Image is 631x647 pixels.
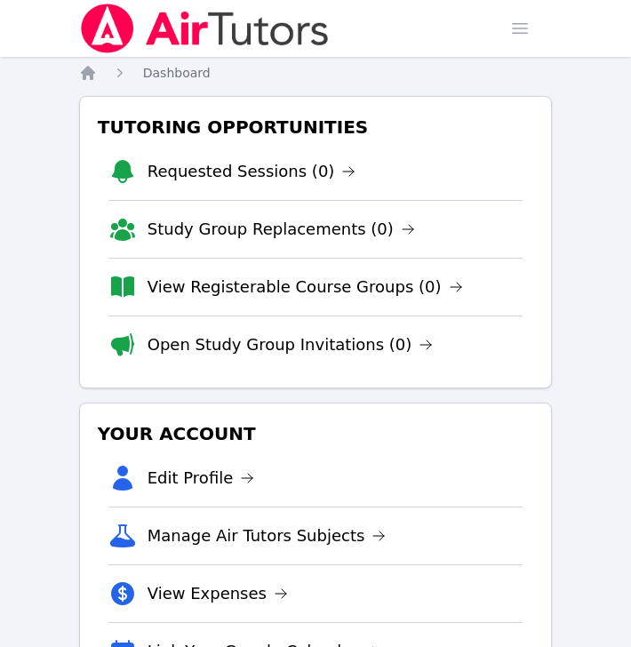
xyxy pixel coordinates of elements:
[143,66,211,80] span: Dashboard
[143,64,211,82] a: Dashboard
[148,275,463,300] a: View Registerable Course Groups (0)
[148,159,356,184] a: Requested Sessions (0)
[148,466,255,491] a: Edit Profile
[79,4,331,53] img: Air Tutors
[148,332,434,357] a: Open Study Group Invitations (0)
[148,581,288,606] a: View Expenses
[94,418,538,450] h3: Your Account
[148,217,415,242] a: Study Group Replacements (0)
[79,64,553,82] nav: Breadcrumb
[94,111,538,143] h3: Tutoring Opportunities
[148,523,387,548] a: Manage Air Tutors Subjects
